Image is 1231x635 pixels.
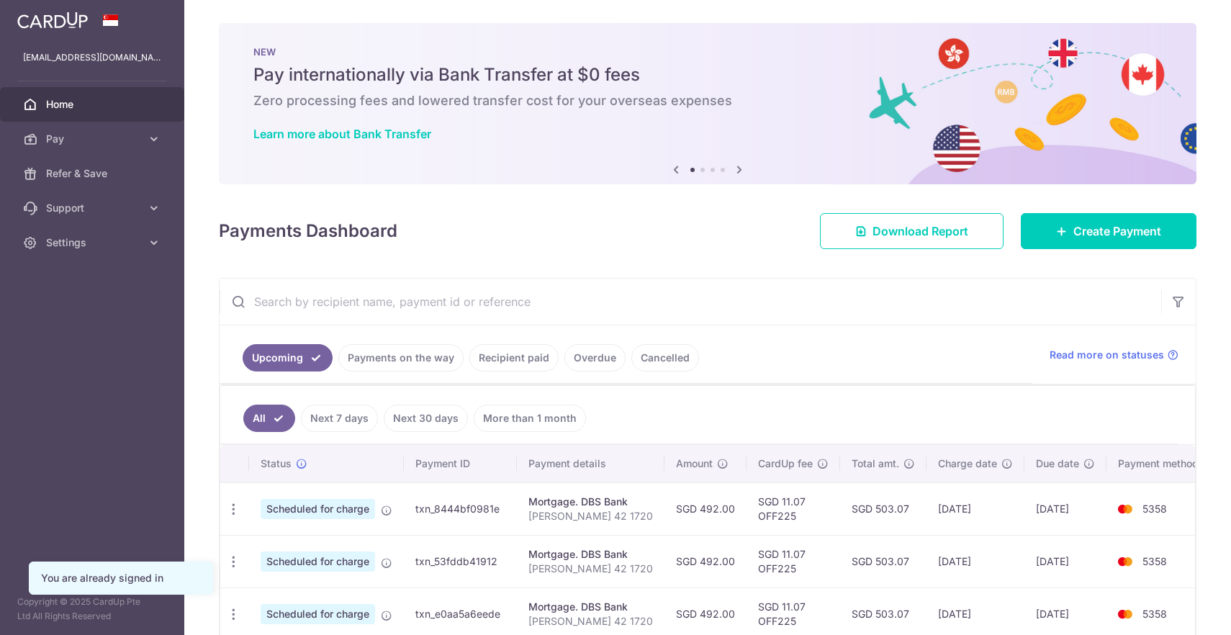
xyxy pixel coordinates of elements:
[1111,500,1140,518] img: Bank Card
[1050,348,1178,362] a: Read more on statuses
[664,535,747,587] td: SGD 492.00
[301,405,378,432] a: Next 7 days
[220,279,1161,325] input: Search by recipient name, payment id or reference
[46,132,141,146] span: Pay
[253,92,1162,109] h6: Zero processing fees and lowered transfer cost for your overseas expenses
[528,509,653,523] p: [PERSON_NAME] 42 1720
[253,127,431,141] a: Learn more about Bank Transfer
[1050,348,1164,362] span: Read more on statuses
[253,46,1162,58] p: NEW
[758,456,813,471] span: CardUp fee
[528,600,653,614] div: Mortgage. DBS Bank
[46,97,141,112] span: Home
[46,166,141,181] span: Refer & Save
[404,535,517,587] td: txn_53fddb41912
[1142,608,1167,620] span: 5358
[1073,222,1161,240] span: Create Payment
[17,12,88,29] img: CardUp
[631,344,699,371] a: Cancelled
[664,482,747,535] td: SGD 492.00
[404,482,517,535] td: txn_8444bf0981e
[747,482,840,535] td: SGD 11.07 OFF225
[528,614,653,629] p: [PERSON_NAME] 42 1720
[1036,456,1079,471] span: Due date
[261,604,375,624] span: Scheduled for charge
[1111,605,1140,623] img: Bank Card
[23,50,161,65] p: [EMAIL_ADDRESS][DOMAIN_NAME]
[676,456,713,471] span: Amount
[261,456,292,471] span: Status
[564,344,626,371] a: Overdue
[253,63,1162,86] h5: Pay internationally via Bank Transfer at $0 fees
[1106,445,1216,482] th: Payment method
[219,23,1196,184] img: Bank transfer banner
[1024,535,1106,587] td: [DATE]
[41,571,201,585] div: You are already signed in
[528,495,653,509] div: Mortgage. DBS Bank
[404,445,517,482] th: Payment ID
[820,213,1004,249] a: Download Report
[338,344,464,371] a: Payments on the way
[1111,553,1140,570] img: Bank Card
[747,535,840,587] td: SGD 11.07 OFF225
[1142,503,1167,515] span: 5358
[840,535,926,587] td: SGD 503.07
[261,551,375,572] span: Scheduled for charge
[219,218,397,244] h4: Payments Dashboard
[46,201,141,215] span: Support
[243,344,333,371] a: Upcoming
[926,482,1024,535] td: [DATE]
[528,547,653,562] div: Mortgage. DBS Bank
[852,456,899,471] span: Total amt.
[528,562,653,576] p: [PERSON_NAME] 42 1720
[1024,482,1106,535] td: [DATE]
[474,405,586,432] a: More than 1 month
[926,535,1024,587] td: [DATE]
[938,456,997,471] span: Charge date
[1021,213,1196,249] a: Create Payment
[517,445,664,482] th: Payment details
[261,499,375,519] span: Scheduled for charge
[46,235,141,250] span: Settings
[384,405,468,432] a: Next 30 days
[243,405,295,432] a: All
[1142,555,1167,567] span: 5358
[840,482,926,535] td: SGD 503.07
[872,222,968,240] span: Download Report
[469,344,559,371] a: Recipient paid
